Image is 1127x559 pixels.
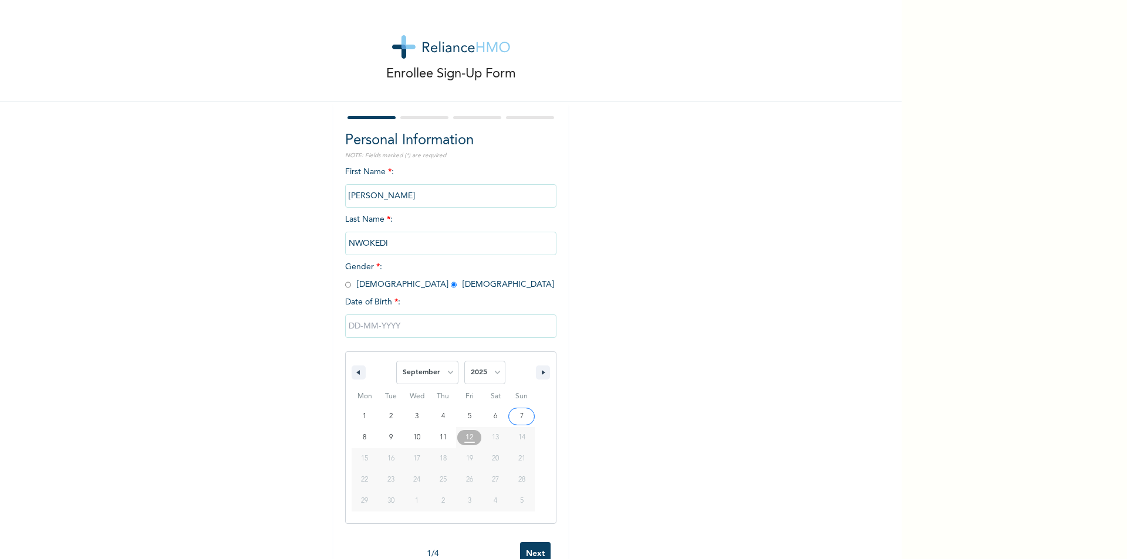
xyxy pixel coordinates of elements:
[404,406,430,427] button: 3
[456,387,482,406] span: Fri
[345,314,556,338] input: DD-MM-YYYY
[345,232,556,255] input: Enter your last name
[352,448,378,469] button: 15
[345,130,556,151] h2: Personal Information
[361,448,368,469] span: 15
[378,427,404,448] button: 9
[387,448,394,469] span: 16
[494,406,497,427] span: 6
[386,65,516,84] p: Enrollee Sign-Up Form
[378,448,404,469] button: 16
[482,406,509,427] button: 6
[441,406,445,427] span: 4
[508,387,535,406] span: Sun
[465,427,474,448] span: 12
[466,448,473,469] span: 19
[466,469,473,490] span: 26
[389,406,393,427] span: 2
[378,469,404,490] button: 23
[352,490,378,511] button: 29
[456,448,482,469] button: 19
[456,406,482,427] button: 5
[415,406,419,427] span: 3
[456,469,482,490] button: 26
[430,469,457,490] button: 25
[345,215,556,248] span: Last Name :
[440,448,447,469] span: 18
[404,427,430,448] button: 10
[352,469,378,490] button: 22
[508,427,535,448] button: 14
[508,469,535,490] button: 28
[352,406,378,427] button: 1
[430,448,457,469] button: 18
[413,469,420,490] span: 24
[492,427,499,448] span: 13
[430,387,457,406] span: Thu
[352,427,378,448] button: 8
[482,469,509,490] button: 27
[378,406,404,427] button: 2
[387,490,394,511] span: 30
[413,448,420,469] span: 17
[430,427,457,448] button: 11
[440,427,447,448] span: 11
[468,406,471,427] span: 5
[352,387,378,406] span: Mon
[363,427,366,448] span: 8
[378,387,404,406] span: Tue
[520,406,524,427] span: 7
[404,469,430,490] button: 24
[518,448,525,469] span: 21
[345,263,554,289] span: Gender : [DEMOGRAPHIC_DATA] [DEMOGRAPHIC_DATA]
[345,184,556,208] input: Enter your first name
[492,469,499,490] span: 27
[392,35,510,59] img: logo
[361,490,368,511] span: 29
[413,427,420,448] span: 10
[430,406,457,427] button: 4
[482,387,509,406] span: Sat
[518,469,525,490] span: 28
[518,427,525,448] span: 14
[345,151,556,160] p: NOTE: Fields marked (*) are required
[482,448,509,469] button: 20
[363,406,366,427] span: 1
[345,296,400,309] span: Date of Birth :
[492,448,499,469] span: 20
[378,490,404,511] button: 30
[387,469,394,490] span: 23
[404,448,430,469] button: 17
[404,387,430,406] span: Wed
[482,427,509,448] button: 13
[456,427,482,448] button: 12
[440,469,447,490] span: 25
[508,406,535,427] button: 7
[389,427,393,448] span: 9
[361,469,368,490] span: 22
[345,168,556,200] span: First Name :
[508,448,535,469] button: 21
